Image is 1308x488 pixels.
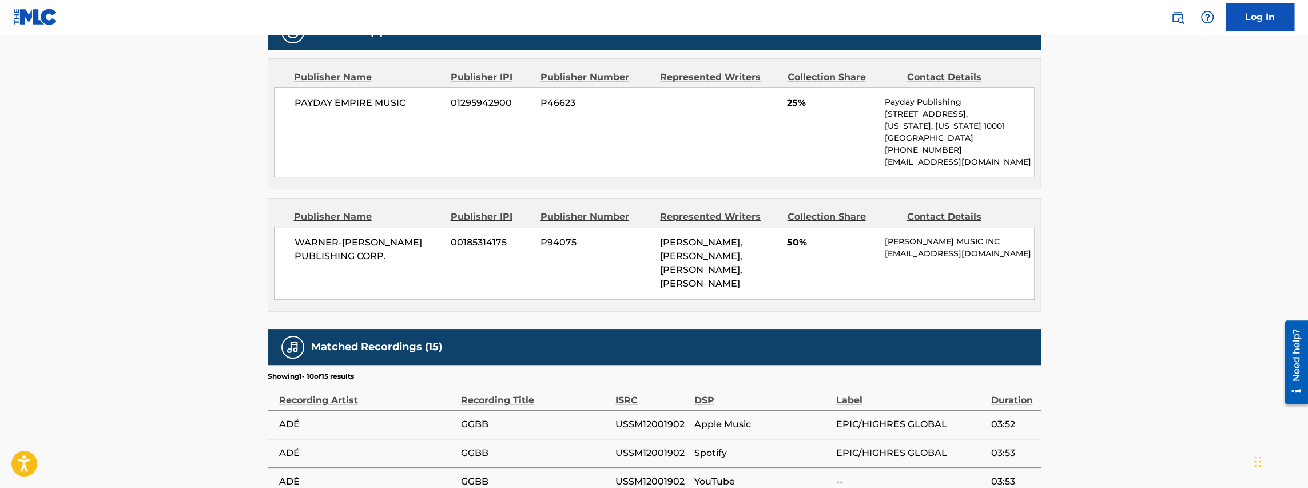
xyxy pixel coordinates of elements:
iframe: Chat Widget [1251,433,1308,488]
div: Contact Details [907,210,1018,224]
span: 03:52 [991,418,1035,431]
span: [PERSON_NAME], [PERSON_NAME], [PERSON_NAME], [PERSON_NAME] [660,237,742,289]
span: USSM12001902 [615,418,688,431]
span: PAYDAY EMPIRE MUSIC [295,96,443,110]
div: Collection Share [787,210,898,224]
div: Publisher IPI [451,70,532,84]
a: Public Search [1166,6,1189,29]
span: 00185314175 [451,236,532,249]
p: [GEOGRAPHIC_DATA] [884,132,1033,144]
span: 50% [787,236,876,249]
div: Drag [1254,445,1261,479]
div: Label [836,382,985,407]
span: 75 % [999,26,1018,37]
img: help [1200,10,1214,24]
span: 25% [787,96,876,110]
span: 03:53 [991,446,1035,460]
span: ADÉ [279,418,455,431]
h5: Matched Recordings (15) [311,340,442,354]
div: Publisher IPI [451,210,532,224]
span: Spotify [694,446,830,460]
span: P94075 [540,236,651,249]
p: [US_STATE], [US_STATE] 10001 [884,120,1033,132]
span: EPIC/HIGHRES GLOBAL [836,446,985,460]
span: GGBB [461,446,610,460]
iframe: Resource Center [1276,316,1308,408]
div: Duration [991,382,1035,407]
div: Represented Writers [660,210,778,224]
span: EPIC/HIGHRES GLOBAL [836,418,985,431]
a: Log In [1226,3,1294,31]
div: Collection Share [787,70,898,84]
div: Publisher Number [540,70,651,84]
div: Publisher Name [294,70,442,84]
p: [STREET_ADDRESS], [884,108,1033,120]
div: Contact Details [907,70,1018,84]
span: WARNER-[PERSON_NAME] PUBLISHING CORP. [295,236,443,263]
img: MLC Logo [14,9,58,25]
div: Recording Title [461,382,610,407]
div: ISRC [615,382,688,407]
p: [EMAIL_ADDRESS][DOMAIN_NAME] [884,156,1033,168]
p: Showing 1 - 10 of 15 results [268,371,354,382]
span: GGBB [461,418,610,431]
div: Publisher Name [294,210,442,224]
div: Recording Artist [279,382,455,407]
img: Matched Recordings [286,340,300,354]
div: Help [1196,6,1219,29]
p: Payday Publishing [884,96,1033,108]
span: USSM12001902 [615,446,688,460]
div: DSP [694,382,830,407]
p: [EMAIL_ADDRESS][DOMAIN_NAME] [884,248,1033,260]
div: Represented Writers [660,70,778,84]
p: [PERSON_NAME] MUSIC INC [884,236,1033,248]
span: P46623 [540,96,651,110]
span: Apple Music [694,418,830,431]
p: [PHONE_NUMBER] [884,144,1033,156]
div: Publisher Number [540,210,651,224]
span: ADÉ [279,446,455,460]
img: search [1171,10,1184,24]
span: 01295942900 [451,96,532,110]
